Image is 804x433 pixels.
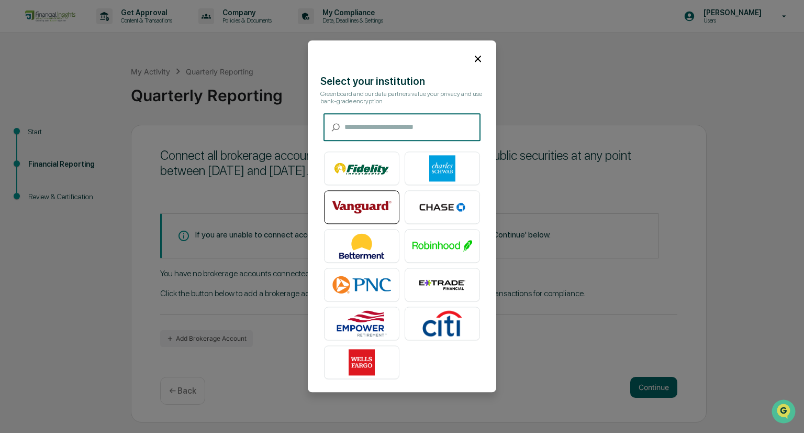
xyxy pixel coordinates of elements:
a: 🗄️Attestations [72,128,134,147]
img: Citibank [412,311,472,337]
img: Robinhood [412,233,472,259]
img: Betterment [332,233,392,259]
span: Pylon [104,178,127,186]
img: Empower Retirement [332,311,392,337]
img: 1746055101610-c473b297-6a78-478c-a979-82029cc54cd1 [10,80,29,99]
img: E*TRADE [412,272,472,298]
p: How can we help? [10,22,191,39]
img: Vanguard [332,194,392,221]
img: Chase [412,194,472,221]
a: 🖐️Preclearance [6,128,72,147]
span: Attestations [86,132,130,143]
div: 🗄️ [76,133,84,142]
span: Data Lookup [21,152,66,163]
img: Wells Fargo [332,350,392,376]
span: Preclearance [21,132,68,143]
div: 🔎 [10,153,19,161]
div: We're available if you need us! [36,91,132,99]
div: 🖐️ [10,133,19,142]
a: Powered byPylon [74,177,127,186]
img: Fidelity Investments [332,156,392,182]
img: PNC [332,272,392,298]
img: Charles Schwab [412,156,472,182]
div: Start new chat [36,80,172,91]
div: Select your institution [320,75,484,88]
button: Start new chat [178,83,191,96]
div: Greenboard and our data partners value your privacy and use bank-grade encryption [320,91,484,105]
a: 🔎Data Lookup [6,148,70,167]
iframe: Open customer support [770,398,799,427]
